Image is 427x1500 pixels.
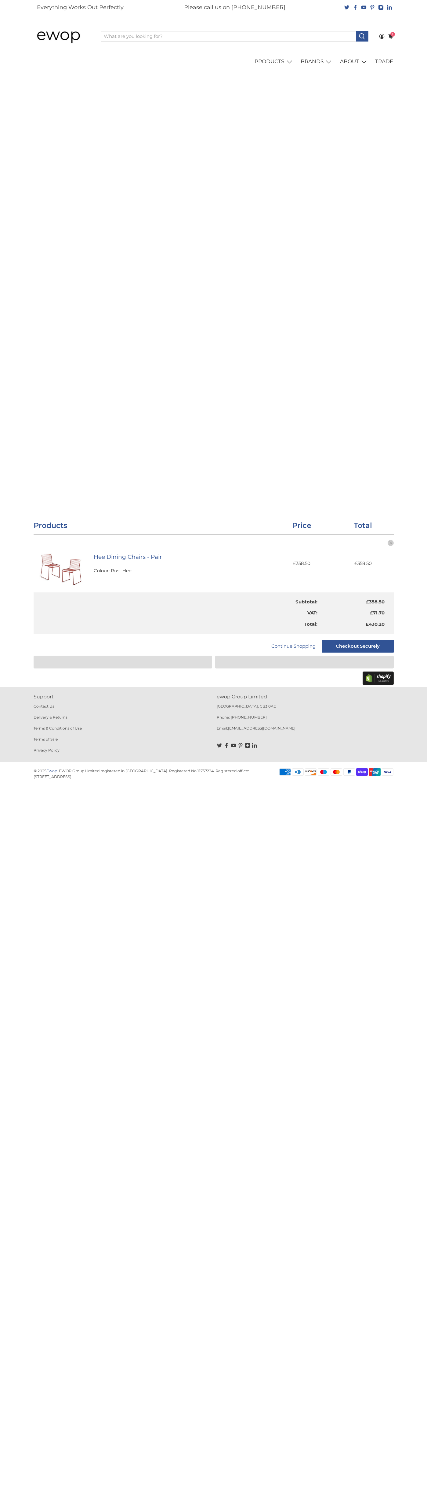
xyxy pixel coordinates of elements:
[34,520,271,531] h3: Products
[363,668,397,685] img: Shopify secure badge
[38,541,83,586] img: Hee Dining Chairs - Pair - Rust Hee
[111,568,132,573] span: Rust Hee
[34,704,54,708] a: Contact Us
[271,643,316,649] a: Continue Shopping
[34,693,211,701] p: Support
[94,568,110,573] span: Colour:
[34,541,88,586] a: Hee Dining Chairs - Pair - Rust Hee
[34,769,249,779] p: EWOP Group Limited registered in [GEOGRAPHIC_DATA]. Registered No 11737224. Registered office: [S...
[34,769,58,773] p: © 2025 .
[332,560,394,567] span: £358.50
[271,520,332,531] h3: Price
[34,726,82,730] a: Terms & Conditions of Use
[336,53,372,70] a: ABOUT
[370,610,385,616] span: £71.70
[34,737,58,741] a: Terms of Sale
[101,31,356,42] input: What are you looking for?
[390,32,395,37] span: 1
[94,553,162,560] a: Hee Dining Chairs - Pair
[217,621,317,628] p: Total:
[217,726,394,737] p: Email:
[217,715,394,726] p: Phone: [PHONE_NUMBER]
[251,53,297,70] a: PRODUCTS
[388,34,393,39] a: 1
[332,520,394,531] h3: Total
[217,704,394,715] p: [GEOGRAPHIC_DATA], CB3 0AE
[366,599,385,605] span: £358.50
[37,3,124,12] p: Everything Works Out Perfectly
[388,540,394,546] button: close
[46,769,57,773] a: Ewop
[217,693,394,701] p: ewop Group Limited
[184,3,285,12] p: Please call us on [PHONE_NUMBER]
[34,748,60,752] a: Privacy Policy
[217,599,317,606] p: Subtotal:
[297,53,337,70] a: BRANDS
[228,726,295,730] a: [EMAIL_ADDRESS][DOMAIN_NAME]
[76,289,351,301] h1: Shopping Cart
[31,53,397,70] nav: main navigation
[366,621,385,627] span: £430.20
[322,640,394,653] input: Checkout Securely
[34,715,67,719] a: Delivery & Returns
[217,610,317,617] p: VAT:
[271,560,332,567] span: £358.50
[372,53,397,70] a: TRADE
